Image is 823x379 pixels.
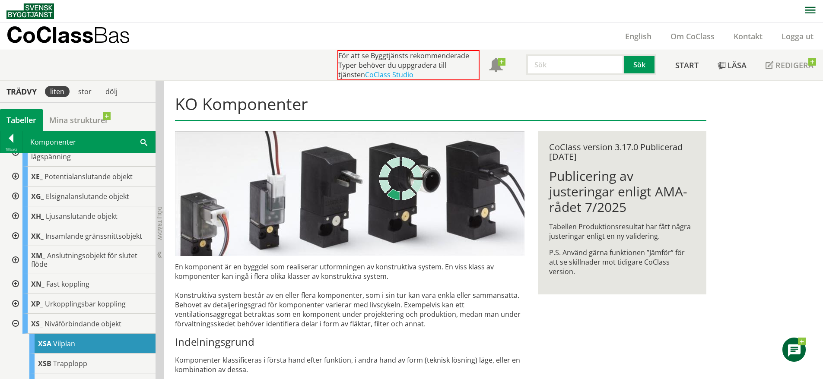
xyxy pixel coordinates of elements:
[724,31,772,41] a: Kontakt
[45,231,142,241] span: Insamlande gränssnittsobjekt
[14,334,156,354] div: Gå till informationssidan för CoClass Studio
[31,212,44,221] span: XH_
[7,246,156,274] div: Gå till informationssidan för CoClass Studio
[666,50,708,80] a: Start
[7,294,156,314] div: Gå till informationssidan för CoClass Studio
[708,50,756,80] a: Läsa
[93,22,130,47] span: Bas
[7,206,156,226] div: Gå till informationssidan för CoClass Studio
[46,212,118,221] span: Ljusanslutande objekt
[2,87,41,96] div: Trädvy
[175,335,524,348] h3: Indelningsgrund
[675,60,699,70] span: Start
[756,50,823,80] a: Redigera
[6,3,54,19] img: Svensk Byggtjänst
[7,186,156,206] div: Gå till informationssidan för CoClass Studio
[337,50,480,80] div: För att se Byggtjänsts rekommenderade Typer behöver du uppgradera till tjänsten
[140,137,147,146] span: Sök i tabellen
[379,157,423,200] img: Laddar
[38,339,51,348] span: XSA
[43,109,115,131] a: Mina strukturer
[31,319,43,328] span: XS_
[31,251,137,269] span: Anslutningsobjekt för slutet flöde
[31,279,44,289] span: XN_
[7,274,156,294] div: Gå till informationssidan för CoClass Studio
[7,226,156,246] div: Gå till informationssidan för CoClass Studio
[6,30,130,40] p: CoClass
[549,222,695,241] p: Tabellen Produktionsresultat har fått några justeringar enligt en ny validering.
[549,168,695,215] h1: Publicering av justeringar enligt AMA-rådet 7/2025
[365,70,413,79] a: CoClass Studio
[22,131,155,153] div: Komponenter
[526,54,624,75] input: Sök
[31,172,43,181] span: XE_
[772,31,823,41] a: Logga ut
[45,299,126,309] span: Urkopplingsbar koppling
[175,131,524,256] img: pilotventiler.jpg
[38,359,51,368] span: XSB
[14,354,156,373] div: Gå till informationssidan för CoClass Studio
[53,339,75,348] span: Vilplan
[0,146,22,153] div: Tillbaka
[728,60,747,70] span: Läsa
[175,94,706,121] h1: KO Komponenter
[616,31,661,41] a: English
[45,86,70,97] div: liten
[46,192,129,201] span: Elsignalanslutande objekt
[44,172,133,181] span: Potentialanslutande objekt
[31,192,44,201] span: XG_
[661,31,724,41] a: Om CoClass
[53,359,87,368] span: Trapplopp
[73,86,97,97] div: stor
[31,299,43,309] span: XP_
[549,248,695,276] p: P.S. Använd gärna funktionen ”Jämför” för att se skillnader mot tidigare CoClass version.
[46,279,89,289] span: Fast koppling
[156,206,163,240] span: Dölj trädvy
[44,319,121,328] span: Nivåförbindande objekt
[775,60,813,70] span: Redigera
[6,23,149,50] a: CoClassBas
[489,59,503,73] span: Notifikationer
[7,167,156,186] div: Gå till informationssidan för CoClass Studio
[100,86,123,97] div: dölj
[31,231,44,241] span: XK_
[549,142,695,161] div: CoClass version 3.17.0 Publicerad [DATE]
[624,54,656,75] button: Sök
[31,251,45,260] span: XM_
